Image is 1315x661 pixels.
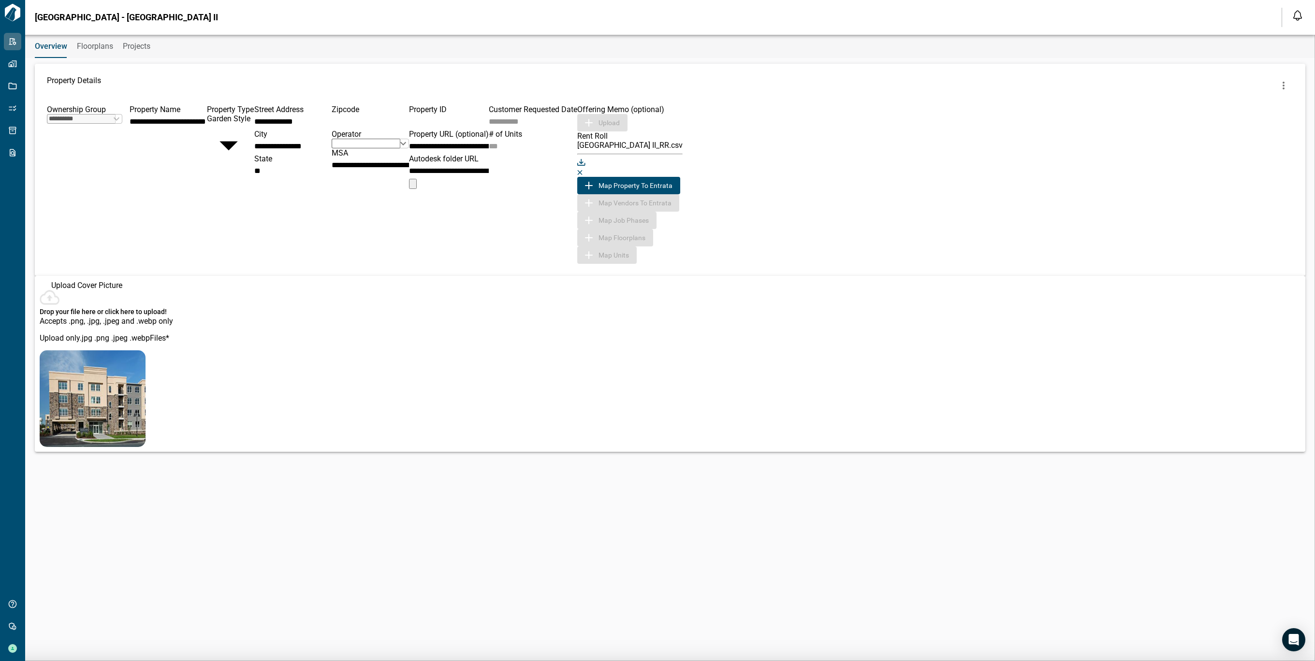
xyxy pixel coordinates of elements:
[254,154,272,163] span: State
[47,76,101,95] span: Property Details
[332,114,409,129] input: search
[409,154,479,163] span: Autodesk folder URL
[489,129,522,139] span: # of Units
[489,105,577,114] span: Customer Requested Date
[25,35,1315,58] div: base tabs
[40,333,1300,343] p: Upload only .jpg .png .jpeg .webp Files*
[489,114,577,129] input: search
[1290,8,1305,23] button: Open notification feed
[577,105,664,114] span: Offering Memo (optional)
[40,308,167,316] span: Drop your file here or click here to upload!
[409,179,417,189] button: Sync data from Autodesk
[130,105,180,114] span: Property Name
[130,114,207,129] input: search
[207,105,254,114] span: Property Type
[254,105,304,114] span: Street Address
[577,141,683,150] span: [GEOGRAPHIC_DATA] II_RR.csv
[254,139,332,154] input: search
[409,105,447,114] span: Property ID
[332,129,361,139] span: Operator
[40,350,146,447] img: property-asset
[51,281,122,290] span: Upload Cover Picture
[409,114,489,129] input: search
[1274,76,1293,95] button: more
[77,42,113,51] span: Floorplans
[254,129,267,139] span: City
[332,148,348,158] span: MSA
[1282,628,1305,651] div: Open Intercom Messenger
[207,114,250,123] div: Garden Style
[123,42,150,51] span: Projects
[35,13,218,22] span: [GEOGRAPHIC_DATA] - [GEOGRAPHIC_DATA] II
[35,42,67,51] span: Overview
[577,131,608,141] span: Rent Roll
[409,139,489,154] input: search
[254,114,332,129] input: search
[332,105,359,114] span: Zipcode
[47,105,106,114] span: Ownership Group
[583,180,595,191] img: Map to Entrata
[396,137,410,150] button: Open
[254,163,332,179] input: search
[409,163,489,179] input: search
[577,177,680,194] button: Map Property to Entrata
[409,129,489,139] span: Property URL (optional)
[40,316,173,326] span: Accepts .png, .jpg, .jpeg and .webp only
[332,158,409,173] input: search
